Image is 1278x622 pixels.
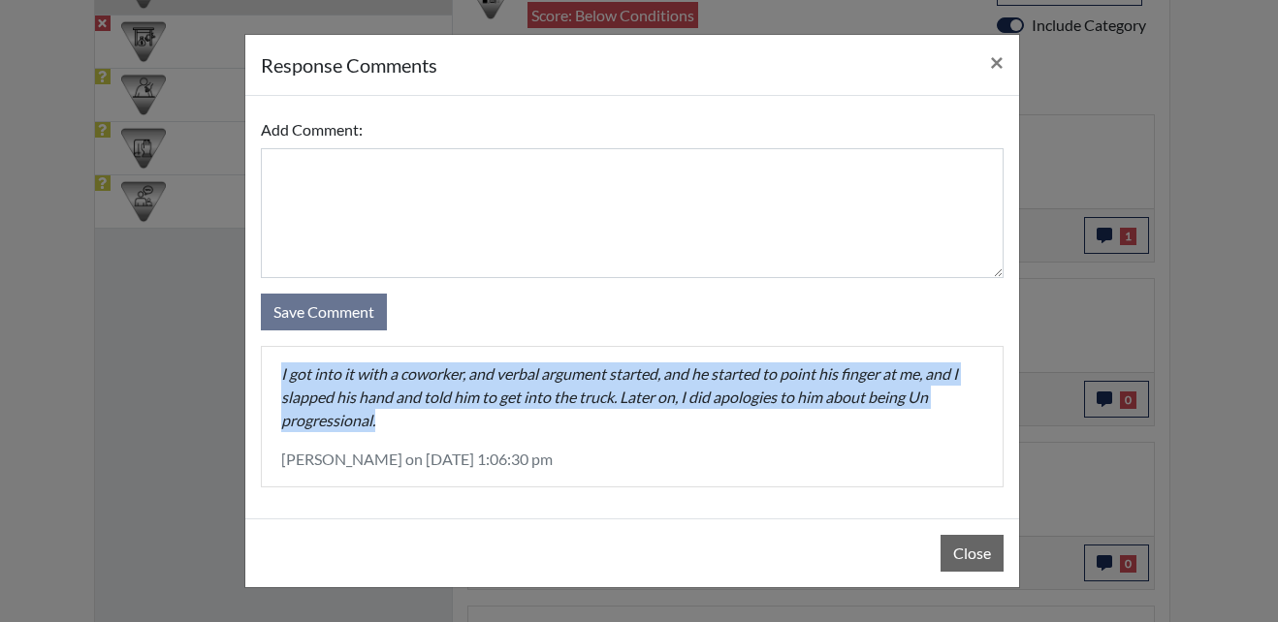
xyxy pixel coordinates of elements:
h5: response Comments [261,50,437,79]
button: Close [974,35,1019,89]
label: Add Comment: [261,111,363,148]
button: Close [941,535,1004,572]
p: [PERSON_NAME] on [DATE] 1:06:30 pm [281,448,983,471]
p: I got into it with a coworker, and verbal argument started, and he started to point his finger at... [281,362,983,432]
span: × [990,47,1004,76]
button: Save Comment [261,294,387,330]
